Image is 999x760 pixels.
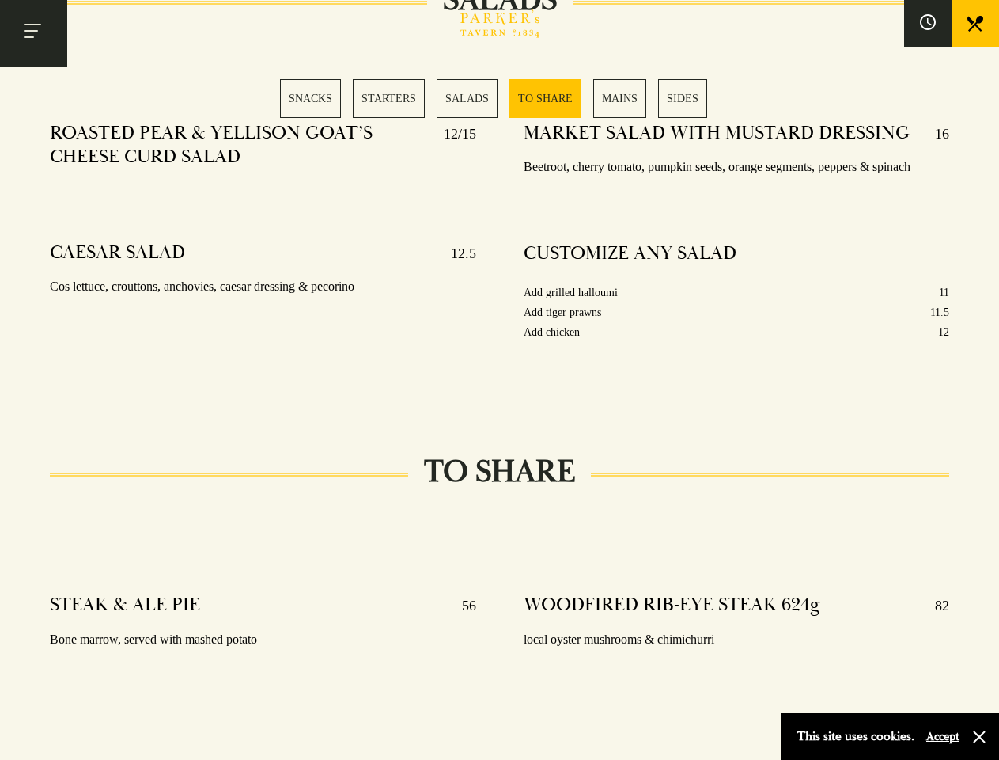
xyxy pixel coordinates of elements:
h4: STEAK & ALE PIE [50,593,200,618]
p: 12.5 [435,241,476,266]
a: 6 / 6 [658,79,707,118]
a: 1 / 6 [280,79,341,118]
a: 2 / 6 [353,79,425,118]
p: 11.5 [930,302,949,322]
p: Add tiger prawns [524,302,601,322]
h2: TO SHARE [408,453,591,491]
p: Add chicken [524,322,580,342]
p: local oyster mushrooms & chimichurri [524,629,949,652]
button: Close and accept [971,729,987,745]
p: 12 [938,322,949,342]
h4: WOODFIRED RIB-EYE STEAK 624g [524,593,820,618]
a: 4 / 6 [509,79,581,118]
a: 5 / 6 [593,79,646,118]
p: Bone marrow, served with mashed potato [50,629,475,652]
a: 3 / 6 [437,79,498,118]
p: Cos lettuce, crouttons, anchovies, caesar dressing & pecorino [50,275,475,298]
p: Add grilled halloumi [524,283,618,302]
p: 11 [939,283,949,302]
h4: CUSTOMIZE ANY SALAD [524,241,736,265]
p: This site uses cookies. [797,725,914,748]
p: 56 [446,593,476,618]
p: Beetroot, cherry tomato, pumpkin seeds, orange segments, peppers & spinach [524,156,949,179]
button: Accept [926,729,959,744]
p: 82 [919,593,949,618]
h4: CAESAR SALAD [50,241,185,266]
